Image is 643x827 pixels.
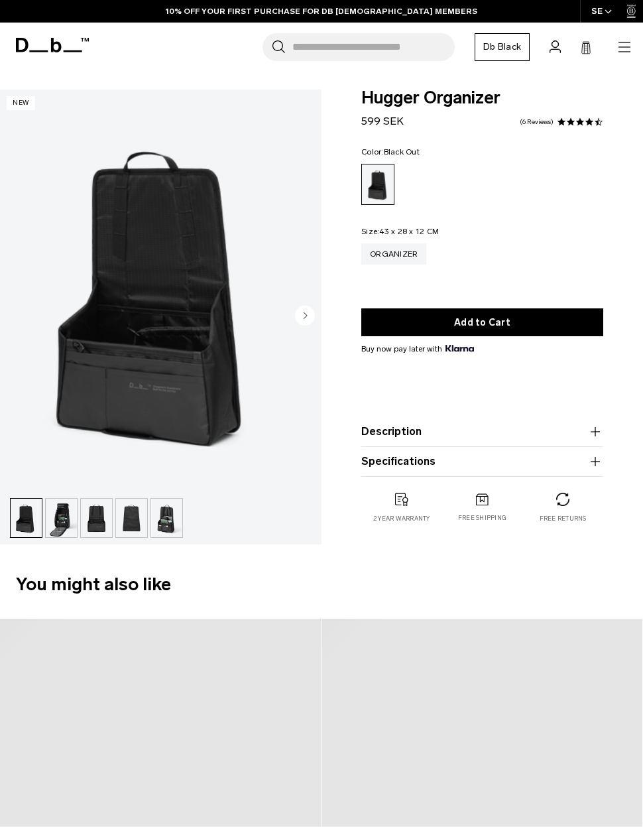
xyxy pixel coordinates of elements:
button: Hugger Organizer Black Out [10,498,42,538]
button: Hugger Organizer Black Out [115,498,148,538]
span: Buy now pay later with [361,343,474,355]
span: 43 x 28 x 12 CM [379,227,439,236]
legend: Color: [361,148,420,156]
button: Next slide [295,306,315,328]
img: {"height" => 20, "alt" => "Klarna"} [445,345,474,351]
img: Hugger Organizer Black Out [81,499,112,537]
img: Hugger Organizer Black Out [116,499,147,537]
span: Hugger Organizer [361,90,603,107]
p: Free returns [540,514,587,523]
a: Organizer [361,243,426,265]
p: Free shipping [458,513,506,523]
span: Black Out [384,147,420,157]
button: Hugger Organizer Black Out [80,498,113,538]
legend: Size: [361,227,439,235]
button: Specifications [361,454,603,470]
a: Db Black [475,33,530,61]
img: Hugger Organizer Black Out [46,499,77,537]
button: Description [361,424,603,440]
button: Add to Cart [361,308,603,336]
a: 6 reviews [520,119,554,125]
button: Hugger Organizer Black Out [150,498,183,538]
span: 599 SEK [361,115,404,127]
button: Hugger Organizer Black Out [45,498,78,538]
h2: You might also like [16,571,627,598]
p: New [7,96,35,110]
img: Hugger Organizer Black Out [151,499,182,537]
a: Black Out [361,164,394,205]
p: 2 year warranty [373,514,430,523]
img: Hugger Organizer Black Out [11,499,42,537]
a: 10% OFF YOUR FIRST PURCHASE FOR DB [DEMOGRAPHIC_DATA] MEMBERS [166,5,477,17]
